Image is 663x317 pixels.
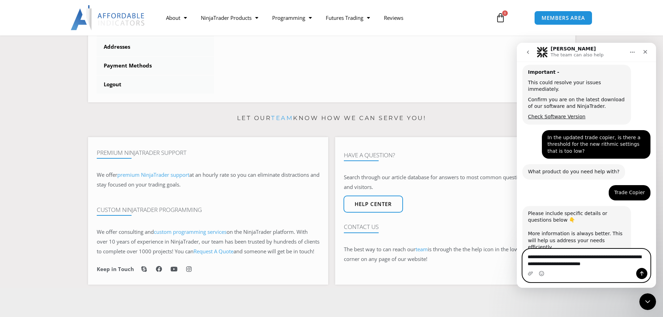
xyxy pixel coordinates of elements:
[265,10,319,26] a: Programming
[344,173,567,192] p: Search through our article database for answers to most common questions from customers and visit...
[344,152,567,159] h4: Have A Question?
[88,113,575,124] p: Let our know how we can serve you!
[97,38,214,56] a: Addresses
[319,10,377,26] a: Futures Trading
[517,43,656,288] iframe: Intercom live chat
[534,11,592,25] a: MEMBERS AREA
[485,8,516,28] a: 0
[416,246,428,253] a: team
[71,5,145,30] img: LogoAI | Affordable Indicators – NinjaTrader
[194,10,265,26] a: NinjaTrader Products
[194,248,234,255] a: Request A Quote
[639,293,656,310] iframe: Intercom live chat
[355,201,392,207] span: Help center
[97,228,227,235] span: We offer consulting and
[377,10,410,26] a: Reviews
[97,206,319,213] h4: Custom NinjaTrader Programming
[97,57,214,75] a: Payment Methods
[97,171,117,178] span: We offer
[159,10,194,26] a: About
[271,114,293,121] a: team
[97,228,319,255] span: on the NinjaTrader platform. With over 10 years of experience in NinjaTrader, our team has been t...
[97,266,134,272] h6: Keep in Touch
[344,196,403,213] a: Help center
[97,171,319,188] span: at an hourly rate so you can eliminate distractions and stay focused on your trading goals.
[97,149,319,156] h4: Premium NinjaTrader Support
[344,245,567,264] p: The best way to can reach our is through the the help icon in the lower right-hand corner on any ...
[154,228,227,235] a: custom programming services
[542,15,585,21] span: MEMBERS AREA
[117,171,189,178] a: premium NinjaTrader support
[159,10,488,26] nav: Menu
[344,223,567,230] h4: Contact Us
[97,76,214,94] a: Logout
[502,10,508,16] span: 0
